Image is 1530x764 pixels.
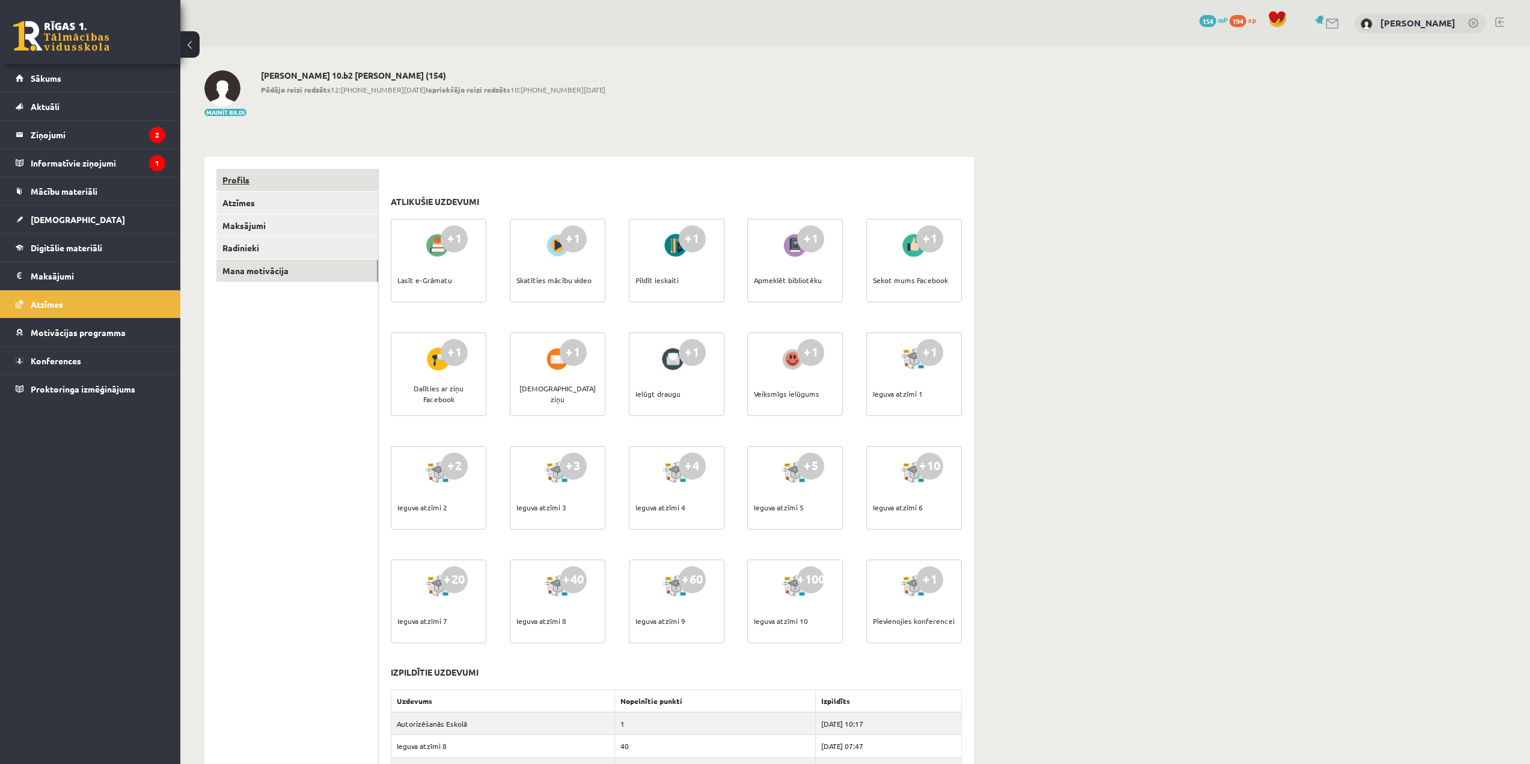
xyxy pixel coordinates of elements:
[873,373,923,415] div: Ieguva atzīmi 1
[873,259,948,301] div: Sekot mums Facebook
[391,197,479,207] h3: Atlikušie uzdevumi
[1248,15,1256,25] span: xp
[560,339,587,366] div: +1
[516,486,566,528] div: Ieguva atzīmi 3
[560,566,587,593] div: +40
[1199,15,1216,27] span: 154
[754,259,822,301] div: Apmeklēt bibliotēku
[31,355,81,366] span: Konferences
[614,689,815,712] th: Nopelnītie punkti
[16,234,165,261] a: Digitālie materiāli
[216,260,378,282] a: Mana motivācija
[916,339,943,366] div: +1
[797,225,824,252] div: +1
[216,192,378,214] a: Atzīmes
[1229,15,1262,25] a: 194 xp
[679,339,706,366] div: +1
[16,64,165,92] a: Sākums
[560,225,587,252] div: +1
[635,373,681,415] div: Ielūgt draugu
[916,225,943,252] div: +1
[216,237,378,259] a: Radinieki
[31,121,165,148] legend: Ziņojumi
[149,155,165,171] i: 1
[815,735,961,758] td: [DATE] 07:47
[635,486,685,528] div: Ieguva atzīmi 4
[441,566,468,593] div: +20
[16,121,165,148] a: Ziņojumi2
[216,169,378,191] a: Profils
[261,70,605,81] h2: [PERSON_NAME] 10.b2 [PERSON_NAME] (154)
[560,453,587,480] div: +3
[391,735,615,758] td: Ieguva atzīmi 8
[441,453,468,480] div: +2
[516,600,566,642] div: Ieguva atzīmi 8
[797,453,824,480] div: +5
[815,712,961,735] td: [DATE] 10:17
[391,689,615,712] th: Uzdevums
[754,373,819,415] div: Veiksmīgs ielūgums
[516,259,592,301] div: Skatīties mācību video
[916,566,943,593] div: +1
[614,712,815,735] td: 1
[216,215,378,237] a: Maksājumi
[31,384,135,394] span: Proktoringa izmēģinājums
[441,339,468,366] div: +1
[679,566,706,593] div: +60
[635,600,685,642] div: Ieguva atzīmi 9
[31,186,97,197] span: Mācību materiāli
[16,290,165,318] a: Atzīmes
[31,101,60,112] span: Aktuāli
[873,486,923,528] div: Ieguva atzīmi 6
[16,262,165,290] a: Maksājumi
[1380,17,1455,29] a: [PERSON_NAME]
[13,21,109,51] a: Rīgas 1. Tālmācības vidusskola
[261,84,605,95] span: 12:[PHONE_NUMBER][DATE] 10:[PHONE_NUMBER][DATE]
[391,712,615,735] td: Autorizēšanās Eskolā
[1360,18,1372,30] img: Viktorija Skripko
[916,453,943,480] div: +10
[679,225,706,252] div: +1
[679,453,706,480] div: +4
[426,85,510,94] b: Iepriekšējo reizi redzēts
[516,373,599,415] div: [DEMOGRAPHIC_DATA] ziņu
[204,109,246,116] button: Mainīt bildi
[397,259,452,301] div: Lasīt e-Grāmatu
[16,149,165,177] a: Informatīvie ziņojumi1
[16,319,165,346] a: Motivācijas programma
[1218,15,1228,25] span: mP
[16,177,165,205] a: Mācību materiāli
[1229,15,1246,27] span: 194
[31,327,126,338] span: Motivācijas programma
[815,689,961,712] th: Izpildīts
[31,262,165,290] legend: Maksājumi
[16,93,165,120] a: Aktuāli
[261,85,331,94] b: Pēdējo reizi redzēts
[441,225,468,252] div: +1
[635,259,679,301] div: Pildīt ieskaiti
[31,214,125,225] span: [DEMOGRAPHIC_DATA]
[797,566,824,593] div: +100
[397,600,447,642] div: Ieguva atzīmi 7
[614,735,815,758] td: 40
[204,70,240,106] img: Viktorija Skripko
[31,242,102,253] span: Digitālie materiāli
[391,667,479,677] h3: Izpildītie uzdevumi
[31,73,61,84] span: Sākums
[754,486,804,528] div: Ieguva atzīmi 5
[754,600,808,642] div: Ieguva atzīmi 10
[31,299,63,310] span: Atzīmes
[873,600,955,642] div: Pievienojies konferencei
[16,347,165,374] a: Konferences
[16,206,165,233] a: [DEMOGRAPHIC_DATA]
[16,375,165,403] a: Proktoringa izmēģinājums
[1199,15,1228,25] a: 154 mP
[397,373,480,415] div: Dalīties ar ziņu Facebook
[797,339,824,366] div: +1
[149,127,165,143] i: 2
[397,486,447,528] div: Ieguva atzīmi 2
[31,149,165,177] legend: Informatīvie ziņojumi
